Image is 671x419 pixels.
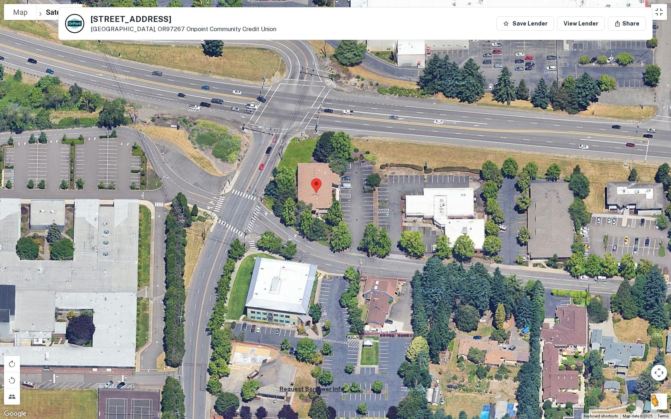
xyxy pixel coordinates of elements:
[496,16,554,31] button: Save Lender
[557,16,605,31] a: View Lender
[91,15,276,23] h5: [STREET_ADDRESS]
[187,26,276,32] a: Onpoint Community Credit Union
[91,26,276,33] p: [GEOGRAPHIC_DATA], OR97267
[280,384,344,394] button: Request Borrower Info
[631,355,671,393] iframe: Chat Widget
[608,16,646,31] button: Share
